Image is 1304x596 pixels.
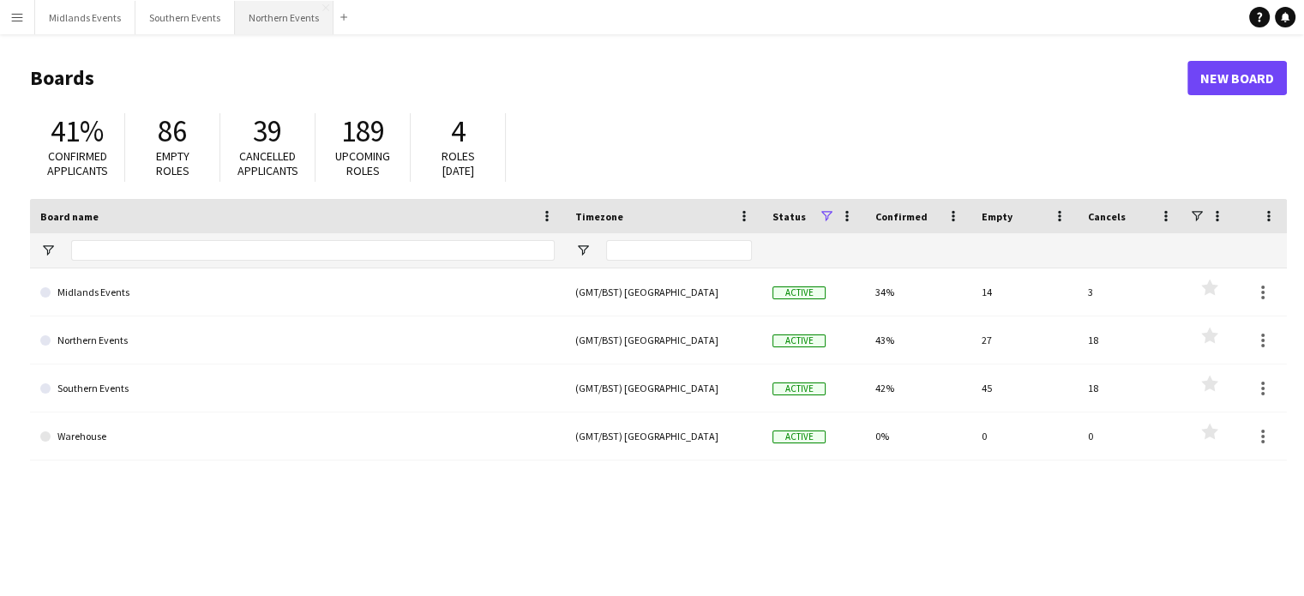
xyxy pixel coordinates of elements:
button: Southern Events [135,1,235,34]
div: 34% [865,268,971,316]
input: Timezone Filter Input [606,240,752,261]
span: Roles [DATE] [442,148,475,178]
a: Southern Events [40,364,555,412]
div: 42% [865,364,971,412]
div: 0 [971,412,1078,460]
div: (GMT/BST) [GEOGRAPHIC_DATA] [565,364,762,412]
span: Upcoming roles [335,148,390,178]
a: Warehouse [40,412,555,461]
h1: Boards [30,65,1187,91]
span: Active [772,286,826,299]
span: Status [772,210,806,223]
a: New Board [1187,61,1287,95]
span: Active [772,430,826,443]
span: 4 [451,112,466,150]
span: Empty roles [156,148,189,178]
button: Open Filter Menu [40,243,56,258]
div: 14 [971,268,1078,316]
a: Northern Events [40,316,555,364]
span: Confirmed applicants [47,148,108,178]
div: 0% [865,412,971,460]
span: Confirmed [875,210,928,223]
span: 39 [253,112,282,150]
a: Midlands Events [40,268,555,316]
div: 18 [1078,364,1184,412]
span: Cancelled applicants [237,148,298,178]
span: 41% [51,112,104,150]
div: 27 [971,316,1078,364]
button: Open Filter Menu [575,243,591,258]
input: Board name Filter Input [71,240,555,261]
span: 189 [341,112,385,150]
span: Board name [40,210,99,223]
span: Active [772,382,826,395]
button: Northern Events [235,1,334,34]
button: Midlands Events [35,1,135,34]
span: 86 [158,112,187,150]
div: 18 [1078,316,1184,364]
div: 43% [865,316,971,364]
span: Cancels [1088,210,1126,223]
div: (GMT/BST) [GEOGRAPHIC_DATA] [565,268,762,316]
span: Active [772,334,826,347]
div: 3 [1078,268,1184,316]
div: (GMT/BST) [GEOGRAPHIC_DATA] [565,412,762,460]
div: (GMT/BST) [GEOGRAPHIC_DATA] [565,316,762,364]
span: Empty [982,210,1013,223]
div: 45 [971,364,1078,412]
div: 0 [1078,412,1184,460]
span: Timezone [575,210,623,223]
